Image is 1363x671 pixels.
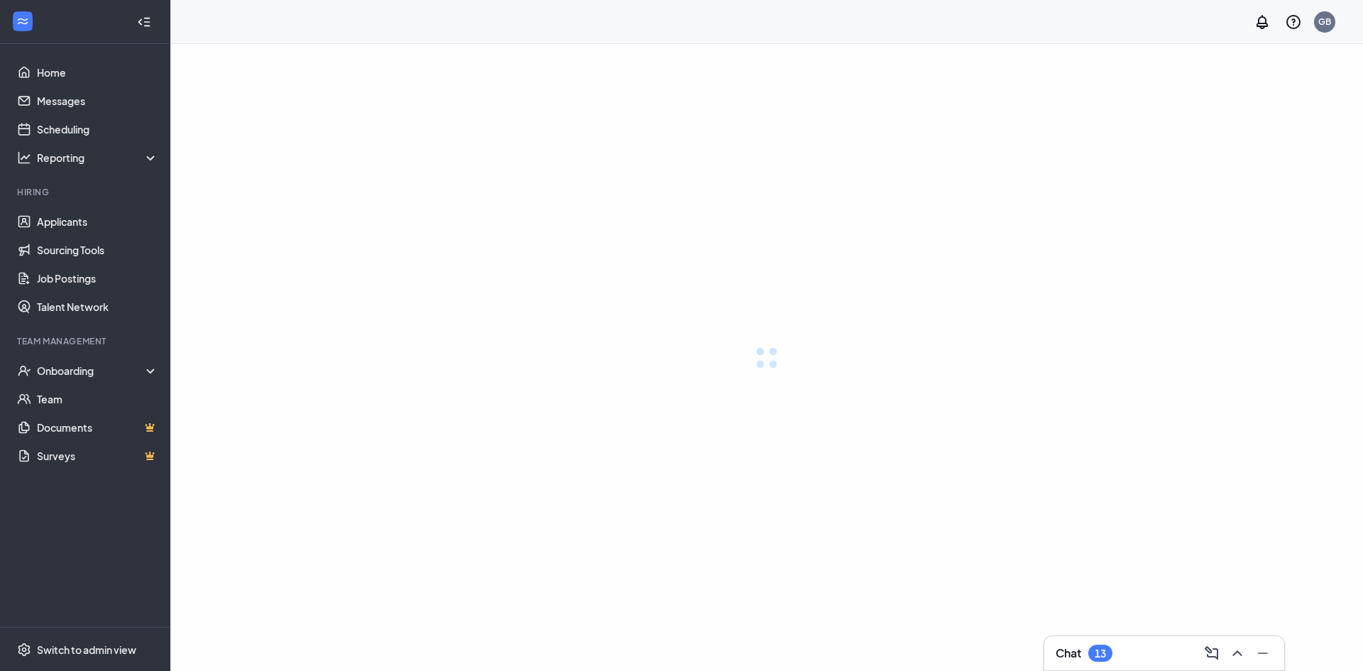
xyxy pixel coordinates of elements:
[37,293,158,321] a: Talent Network
[16,14,30,28] svg: WorkstreamLogo
[1056,645,1081,661] h3: Chat
[17,335,155,347] div: Team Management
[17,151,31,165] svg: Analysis
[37,364,159,378] div: Onboarding
[1203,645,1220,662] svg: ComposeMessage
[17,364,31,378] svg: UserCheck
[1250,642,1273,665] button: Minimize
[37,643,136,657] div: Switch to admin view
[1254,13,1271,31] svg: Notifications
[37,264,158,293] a: Job Postings
[1285,13,1302,31] svg: QuestionInfo
[37,413,158,442] a: DocumentsCrown
[17,186,155,198] div: Hiring
[1225,642,1247,665] button: ChevronUp
[37,207,158,236] a: Applicants
[37,442,158,470] a: SurveysCrown
[1095,648,1106,660] div: 13
[17,643,31,657] svg: Settings
[37,236,158,264] a: Sourcing Tools
[37,385,158,413] a: Team
[1229,645,1246,662] svg: ChevronUp
[1254,645,1271,662] svg: Minimize
[37,115,158,143] a: Scheduling
[1199,642,1222,665] button: ComposeMessage
[1318,16,1331,28] div: GB
[137,15,151,29] svg: Collapse
[37,87,158,115] a: Messages
[37,151,159,165] div: Reporting
[37,58,158,87] a: Home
